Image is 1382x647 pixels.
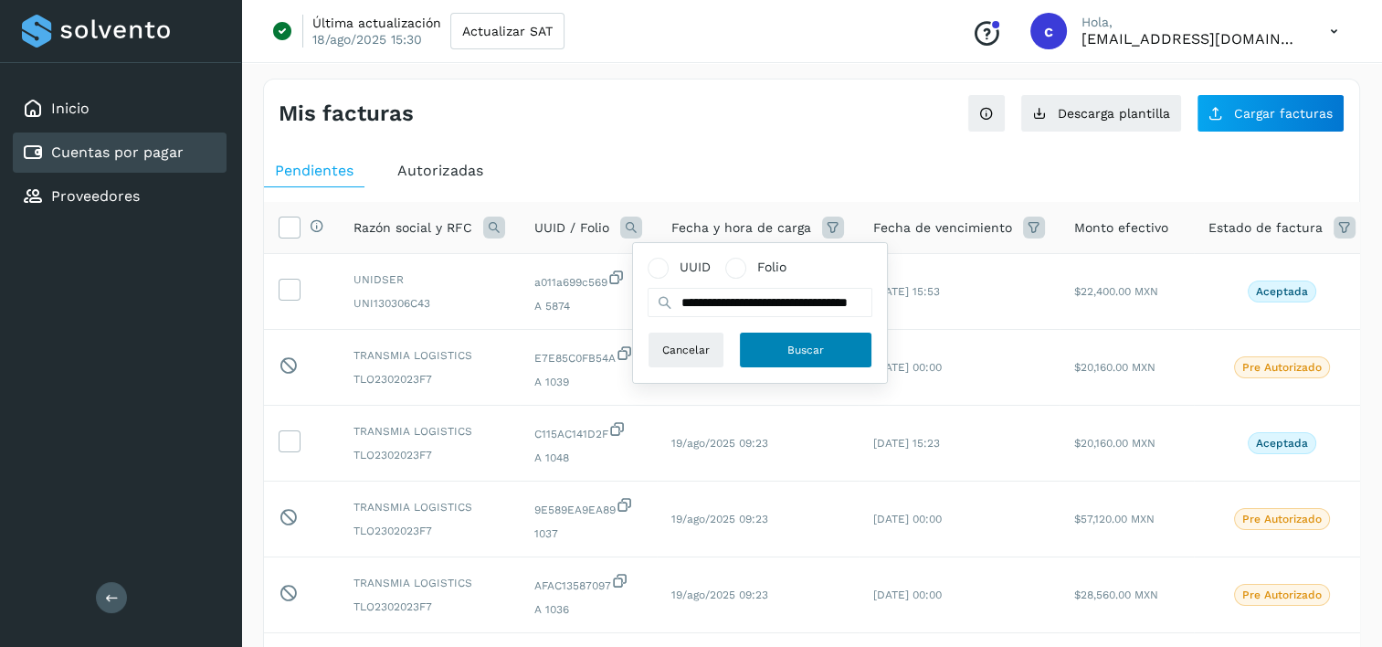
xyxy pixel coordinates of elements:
[13,89,227,129] div: Inicio
[353,499,505,515] span: TRANSMIA LOGISTICS
[353,599,505,615] span: TLO2302023F7
[534,218,609,238] span: UUID / Folio
[312,31,422,48] p: 18/ago/2025 15:30
[1074,513,1155,525] span: $57,120.00 MXN
[397,162,483,179] span: Autorizadas
[1074,218,1168,238] span: Monto efectivo
[353,523,505,539] span: TLO2302023F7
[51,143,184,161] a: Cuentas por pagar
[873,513,942,525] span: [DATE] 00:00
[671,589,768,601] span: 19/ago/2025 09:23
[534,298,642,314] span: A 5874
[1242,361,1322,374] p: Pre Autorizado
[450,13,564,49] button: Actualizar SAT
[1074,437,1155,450] span: $20,160.00 MXN
[873,437,940,450] span: [DATE] 15:23
[873,218,1012,238] span: Fecha de vencimiento
[534,450,642,466] span: A 1048
[279,101,414,127] h4: Mis facturas
[1074,361,1155,374] span: $20,160.00 MXN
[1242,513,1322,525] p: Pre Autorizado
[353,271,505,288] span: UNIDSER
[353,218,472,238] span: Razón social y RFC
[13,133,227,173] div: Cuentas por pagar
[462,25,553,37] span: Actualizar SAT
[51,187,140,205] a: Proveedores
[671,513,768,525] span: 19/ago/2025 09:23
[873,285,940,298] span: [DATE] 15:53
[534,374,642,390] span: A 1039
[312,15,441,31] p: Última actualización
[873,361,942,374] span: [DATE] 00:00
[1242,589,1322,601] p: Pre Autorizado
[1020,94,1182,133] button: Descarga plantilla
[353,447,505,463] span: TLO2302023F7
[353,575,505,591] span: TRANSMIA LOGISTICS
[1234,107,1333,120] span: Cargar facturas
[1256,437,1308,450] p: Aceptada
[534,345,642,366] span: E7E85C0FB54A
[353,371,505,387] span: TLO2302023F7
[353,295,505,312] span: UNI130306C43
[51,100,90,117] a: Inicio
[1058,107,1170,120] span: Descarga plantilla
[353,423,505,440] span: TRANSMIA LOGISTICS
[671,218,811,238] span: Fecha y hora de carga
[534,572,642,594] span: AFAC13587097
[534,269,642,291] span: a011a699c569
[534,525,642,542] span: 1037
[1081,15,1301,30] p: Hola,
[13,176,227,217] div: Proveedores
[1074,285,1158,298] span: $22,400.00 MXN
[534,420,642,442] span: C115AC141D2F
[1197,94,1345,133] button: Cargar facturas
[1074,589,1158,601] span: $28,560.00 MXN
[275,162,353,179] span: Pendientes
[534,601,642,618] span: A 1036
[1256,285,1308,298] p: Aceptada
[1208,218,1323,238] span: Estado de factura
[353,347,505,364] span: TRANSMIA LOGISTICS
[1081,30,1301,48] p: cxp@53cargo.com
[534,496,642,518] span: 9E589EA9EA89
[873,589,942,601] span: [DATE] 00:00
[671,437,768,450] span: 19/ago/2025 09:23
